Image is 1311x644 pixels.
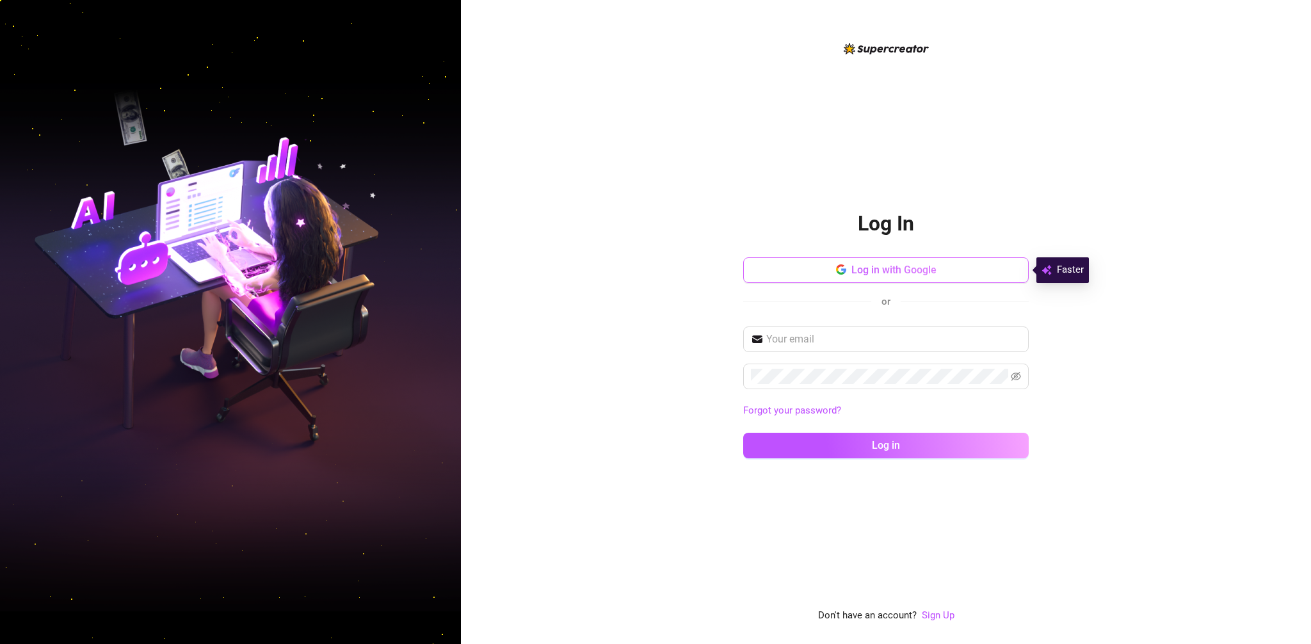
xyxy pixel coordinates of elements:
[844,43,929,54] img: logo-BBDzfeDw.svg
[858,211,914,237] h2: Log In
[851,264,937,276] span: Log in with Google
[872,439,900,451] span: Log in
[743,257,1029,283] button: Log in with Google
[743,433,1029,458] button: Log in
[1057,262,1084,278] span: Faster
[743,405,841,416] a: Forgot your password?
[818,608,917,624] span: Don't have an account?
[766,332,1021,347] input: Your email
[922,608,954,624] a: Sign Up
[922,609,954,621] a: Sign Up
[1042,262,1052,278] img: svg%3e
[743,403,1029,419] a: Forgot your password?
[1011,371,1021,382] span: eye-invisible
[881,296,890,307] span: or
